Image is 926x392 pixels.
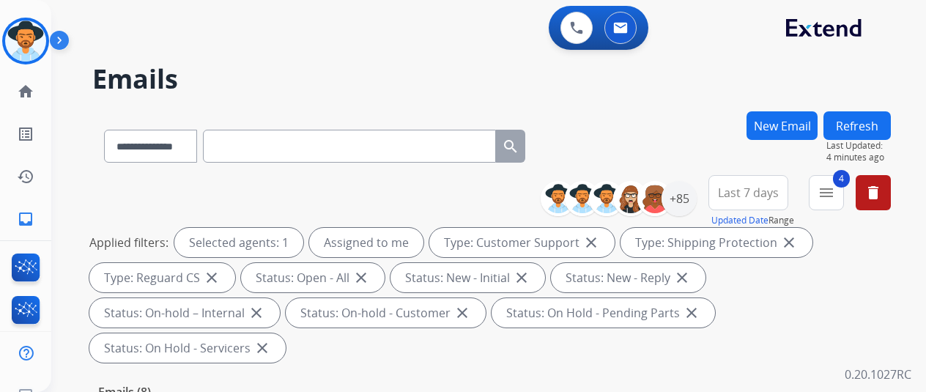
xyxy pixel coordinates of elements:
[286,298,486,328] div: Status: On-hold - Customer
[826,152,891,163] span: 4 minutes ago
[823,111,891,140] button: Refresh
[17,168,34,185] mat-icon: history
[833,170,850,188] span: 4
[683,304,700,322] mat-icon: close
[809,175,844,210] button: 4
[711,214,794,226] span: Range
[621,228,812,257] div: Type: Shipping Protection
[253,339,271,357] mat-icon: close
[818,184,835,201] mat-icon: menu
[352,269,370,286] mat-icon: close
[453,304,471,322] mat-icon: close
[89,234,168,251] p: Applied filters:
[92,64,891,94] h2: Emails
[390,263,545,292] div: Status: New - Initial
[747,111,818,140] button: New Email
[241,263,385,292] div: Status: Open - All
[551,263,705,292] div: Status: New - Reply
[673,269,691,286] mat-icon: close
[203,269,221,286] mat-icon: close
[492,298,715,328] div: Status: On Hold - Pending Parts
[309,228,423,257] div: Assigned to me
[845,366,911,383] p: 0.20.1027RC
[89,298,280,328] div: Status: On-hold – Internal
[708,175,788,210] button: Last 7 days
[17,210,34,228] mat-icon: inbox
[89,263,235,292] div: Type: Reguard CS
[718,190,779,196] span: Last 7 days
[711,215,768,226] button: Updated Date
[864,184,882,201] mat-icon: delete
[89,333,286,363] div: Status: On Hold - Servicers
[826,140,891,152] span: Last Updated:
[780,234,798,251] mat-icon: close
[582,234,600,251] mat-icon: close
[429,228,615,257] div: Type: Customer Support
[174,228,303,257] div: Selected agents: 1
[17,83,34,100] mat-icon: home
[5,21,46,62] img: avatar
[662,181,697,216] div: +85
[513,269,530,286] mat-icon: close
[248,304,265,322] mat-icon: close
[17,125,34,143] mat-icon: list_alt
[502,138,519,155] mat-icon: search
